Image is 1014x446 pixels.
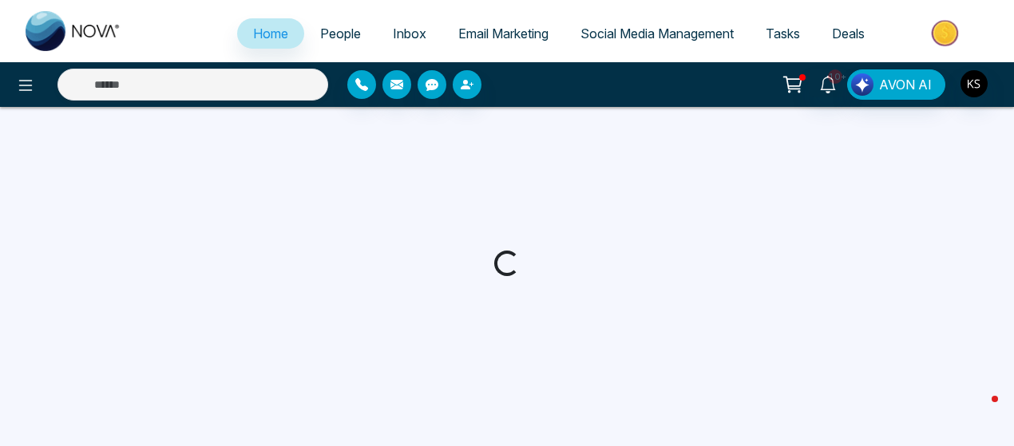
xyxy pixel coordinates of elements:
[960,392,998,430] iframe: Intercom live chat
[809,69,847,97] a: 10+
[580,26,734,41] span: Social Media Management
[237,18,304,49] a: Home
[961,70,988,97] img: User Avatar
[851,73,873,96] img: Lead Flow
[879,75,932,94] span: AVON AI
[766,26,800,41] span: Tasks
[377,18,442,49] a: Inbox
[828,69,842,84] span: 10+
[253,26,288,41] span: Home
[816,18,881,49] a: Deals
[847,69,945,100] button: AVON AI
[832,26,865,41] span: Deals
[458,26,549,41] span: Email Marketing
[393,26,426,41] span: Inbox
[889,15,1004,51] img: Market-place.gif
[26,11,121,51] img: Nova CRM Logo
[750,18,816,49] a: Tasks
[564,18,750,49] a: Social Media Management
[442,18,564,49] a: Email Marketing
[304,18,377,49] a: People
[320,26,361,41] span: People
